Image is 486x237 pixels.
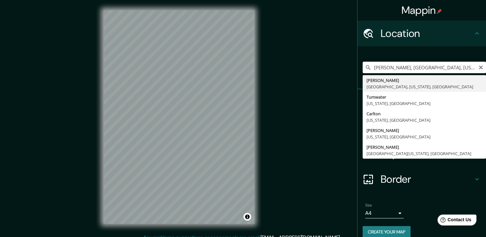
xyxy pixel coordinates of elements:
[367,100,482,107] div: [US_STATE], [GEOGRAPHIC_DATA]
[429,212,479,230] iframe: Help widget launcher
[367,127,482,134] div: [PERSON_NAME]
[367,83,482,90] div: [GEOGRAPHIC_DATA], [US_STATE], [GEOGRAPHIC_DATA]
[358,115,486,141] div: Style
[367,144,482,150] div: [PERSON_NAME]
[365,203,372,208] label: Size
[367,77,482,83] div: [PERSON_NAME]
[358,89,486,115] div: Pins
[381,147,473,160] h4: Layout
[437,9,442,14] img: pin-icon.png
[243,213,251,221] button: Toggle attribution
[365,208,404,218] div: A4
[103,10,254,224] canvas: Map
[358,166,486,192] div: Border
[363,62,486,73] input: Pick your city or area
[402,4,442,17] h4: Mappin
[367,110,482,117] div: Carlton
[478,64,483,70] button: Clear
[381,173,473,186] h4: Border
[358,21,486,46] div: Location
[358,141,486,166] div: Layout
[381,27,473,40] h4: Location
[367,117,482,123] div: [US_STATE], [GEOGRAPHIC_DATA]
[367,150,482,157] div: [GEOGRAPHIC_DATA][US_STATE], [GEOGRAPHIC_DATA]
[367,134,482,140] div: [US_STATE], [GEOGRAPHIC_DATA]
[367,94,482,100] div: Tumwater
